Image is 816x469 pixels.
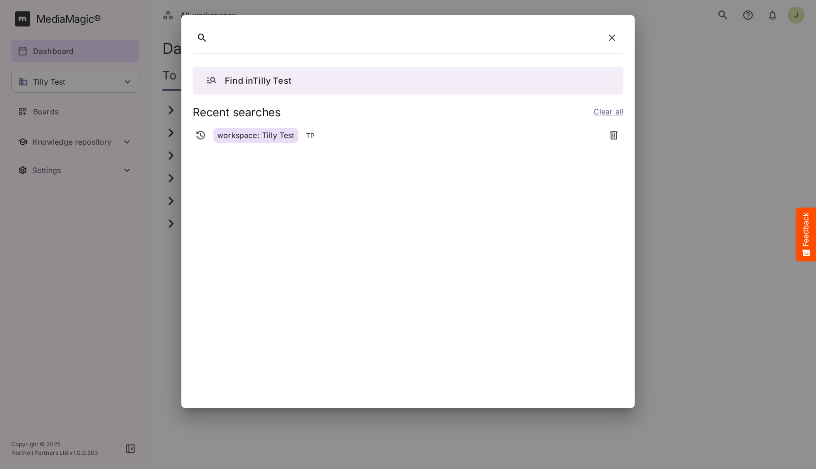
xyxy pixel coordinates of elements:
[796,208,816,261] button: Feedback
[213,128,298,143] div: workspace: Tilly Test
[594,106,623,120] a: Clear all
[193,106,281,120] h2: Recent searches
[193,67,623,95] button: Find inTilly Test
[225,74,291,87] p: Find in Tilly Test
[306,131,314,140] p: TP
